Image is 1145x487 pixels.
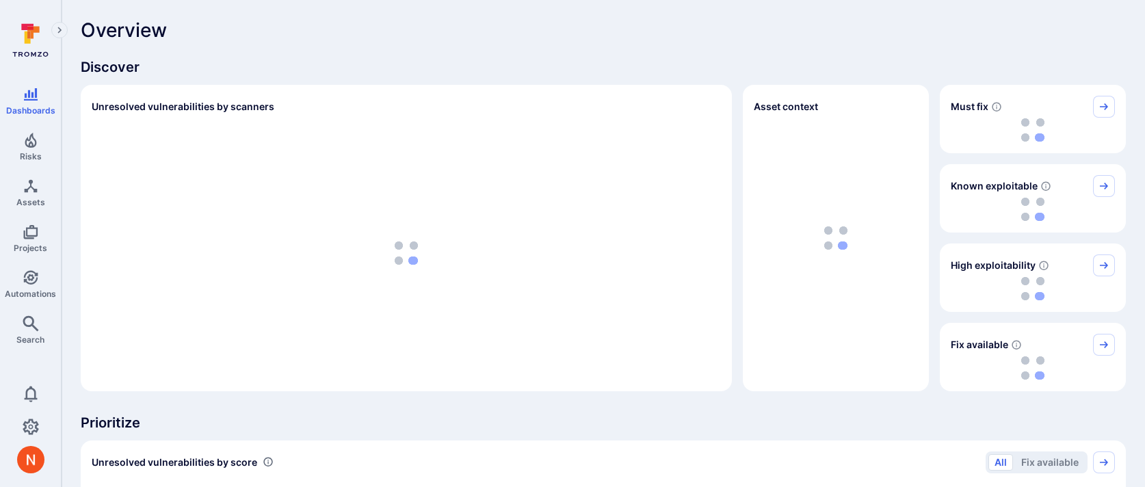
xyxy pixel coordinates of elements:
[81,57,1126,77] span: Discover
[6,105,55,116] span: Dashboards
[988,454,1013,471] button: All
[940,243,1126,312] div: High exploitability
[951,197,1115,222] div: loading spinner
[951,179,1038,193] span: Known exploitable
[14,243,47,253] span: Projects
[991,101,1002,112] svg: Risk score >=40 , missed SLA
[17,446,44,473] img: ACg8ocIprwjrgDQnDsNSk9Ghn5p5-B8DpAKWoJ5Gi9syOE4K59tr4Q=s96-c
[951,356,1115,380] div: loading spinner
[1021,356,1044,380] img: Loading...
[51,22,68,38] button: Expand navigation menu
[951,338,1008,352] span: Fix available
[1021,198,1044,221] img: Loading...
[16,334,44,345] span: Search
[1011,339,1022,350] svg: Vulnerabilities with fix available
[1038,260,1049,271] svg: EPSS score ≥ 0.7
[754,100,818,114] span: Asset context
[1021,277,1044,300] img: Loading...
[951,118,1115,142] div: loading spinner
[1015,454,1085,471] button: Fix available
[92,456,257,469] span: Unresolved vulnerabilities by score
[263,455,274,469] div: Number of vulnerabilities in status 'Open' 'Triaged' and 'In process' grouped by score
[395,241,418,265] img: Loading...
[81,19,167,41] span: Overview
[940,164,1126,233] div: Known exploitable
[92,126,721,380] div: loading spinner
[20,151,42,161] span: Risks
[92,100,274,114] h2: Unresolved vulnerabilities by scanners
[81,413,1126,432] span: Prioritize
[940,323,1126,391] div: Fix available
[951,259,1036,272] span: High exploitability
[55,25,64,36] i: Expand navigation menu
[1021,118,1044,142] img: Loading...
[951,100,988,114] span: Must fix
[5,289,56,299] span: Automations
[951,276,1115,301] div: loading spinner
[17,446,44,473] div: Neeren Patki
[16,197,45,207] span: Assets
[940,85,1126,153] div: Must fix
[1040,181,1051,192] svg: Confirmed exploitable by KEV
